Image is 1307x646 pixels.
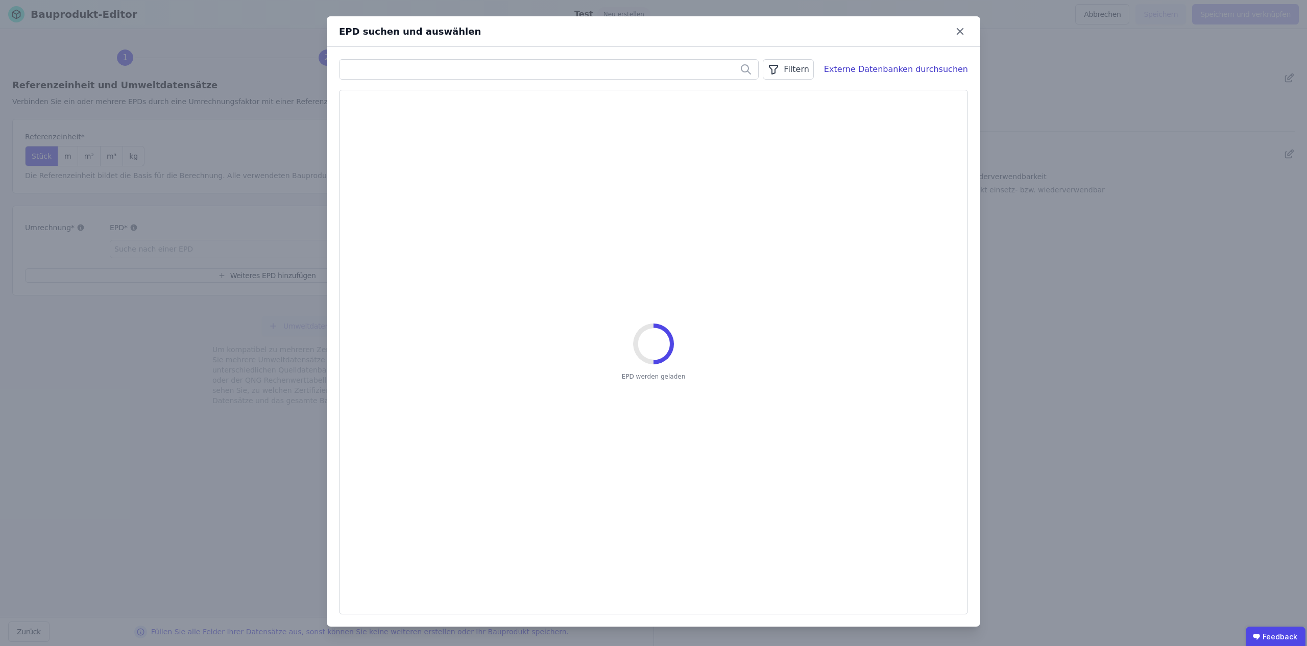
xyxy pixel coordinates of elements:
button: Filtern [763,59,813,80]
div: Externe Datenbanken durchsuchen [824,63,968,76]
span: EPD werden geladen [622,372,686,381]
div: EPD suchen und auswählen [339,24,952,39]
